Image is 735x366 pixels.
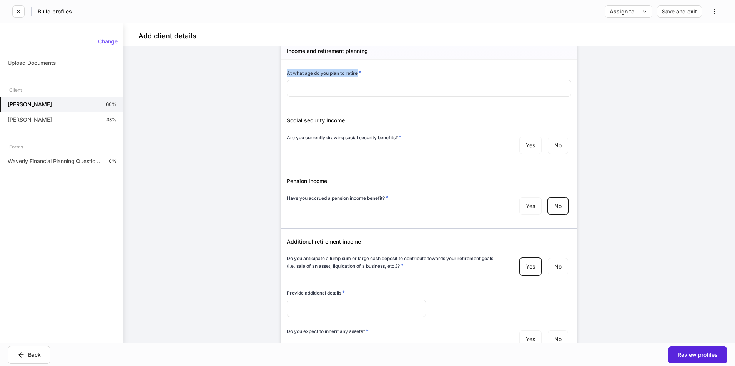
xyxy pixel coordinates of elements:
div: Review profiles [678,352,718,358]
p: 0% [109,158,116,164]
button: Review profiles [668,346,727,363]
h5: Social security income [287,117,571,124]
h6: Do you anticipate a lump sum or large cash deposit to contribute towards your retirement goals (i... [287,255,501,270]
p: 33% [106,117,116,123]
p: [PERSON_NAME] [8,116,52,124]
h4: Add client details [138,31,196,41]
h5: Income and retirement planning [287,47,368,55]
div: Assign to... [610,9,647,14]
p: Waverly Financial Planning Questionnaire [8,157,103,165]
h6: At what age do you plan to retire [287,69,361,77]
div: Back [17,351,41,359]
h6: Provide additional details [287,289,345,297]
p: 60% [106,101,116,107]
button: Change [93,35,123,48]
h5: Pension income [287,177,571,185]
div: Change [98,39,118,44]
h5: [PERSON_NAME] [8,101,52,108]
h5: Additional retirement income [287,238,571,246]
p: Upload Documents [8,59,56,67]
button: Assign to... [605,5,652,18]
h6: Do you expect to inherit any assets? [287,327,369,335]
button: Save and exit [657,5,702,18]
h6: Have you accrued a pension income benefit? [287,194,388,202]
div: Client [9,83,22,97]
div: Save and exit [662,9,697,14]
h6: Are you currently drawing social security benefits? [287,134,401,141]
button: Back [8,346,50,364]
div: Forms [9,140,23,153]
h5: Build profiles [38,8,72,15]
